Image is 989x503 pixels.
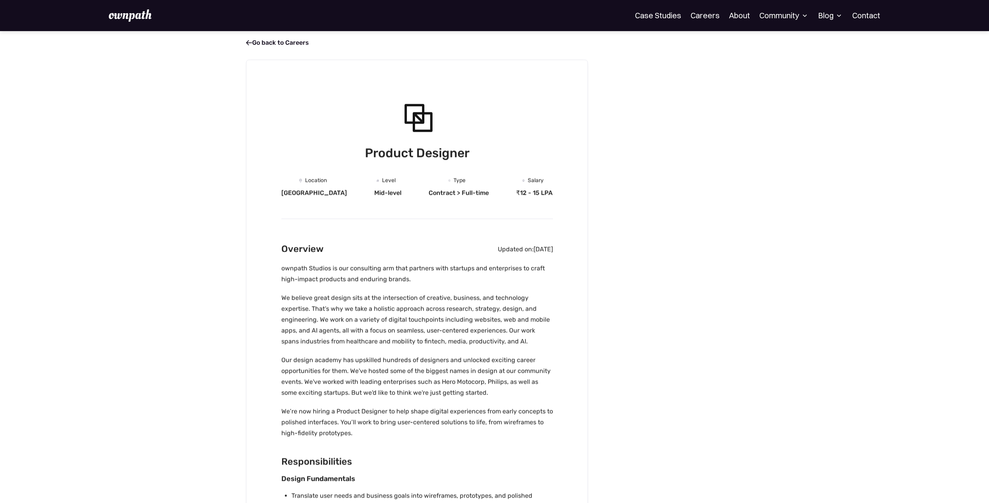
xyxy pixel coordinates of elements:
img: Location Icon - Job Board X Webflow Template [299,179,302,182]
div: Community [759,11,809,20]
p: ownpath Studios is our consulting arm that partners with startups and enterprises to craft high-i... [281,263,553,285]
p: We’re now hiring a Product Designer to help shape digital experiences from early concepts to poli... [281,406,553,439]
div: Mid-level [374,189,401,197]
div: ₹12 - 15 LPA [516,189,553,197]
a: Case Studies [635,11,681,20]
div: [DATE] [533,245,553,253]
p: We believe great design sits at the intersection of creative, business, and technology expertise.... [281,293,553,347]
strong: Design Fundamentals [281,475,355,483]
h1: Product Designer [281,144,553,162]
a: About [729,11,750,20]
div: Contract > Full-time [429,189,489,197]
img: Graph Icon - Job Board X Webflow Template [377,180,379,182]
span:  [246,39,252,47]
h2: Overview [281,242,323,257]
div: [GEOGRAPHIC_DATA] [281,189,347,197]
img: Clock Icon - Job Board X Webflow Template [448,180,450,182]
div: Blog [818,11,843,20]
a: Contact [852,11,880,20]
a: Careers [691,11,720,20]
div: Location [305,178,327,184]
div: Level [382,178,396,184]
a: Go back to Careers [246,39,309,46]
div: Salary [528,178,544,184]
img: Money Icon - Job Board X Webflow Template [522,179,524,182]
div: Type [454,178,466,184]
p: Our design academy has upskilled hundreds of designers and unlocked exciting career opportunities... [281,355,553,398]
div: Updated on: [497,245,533,253]
h2: Responsibilities [281,454,553,470]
